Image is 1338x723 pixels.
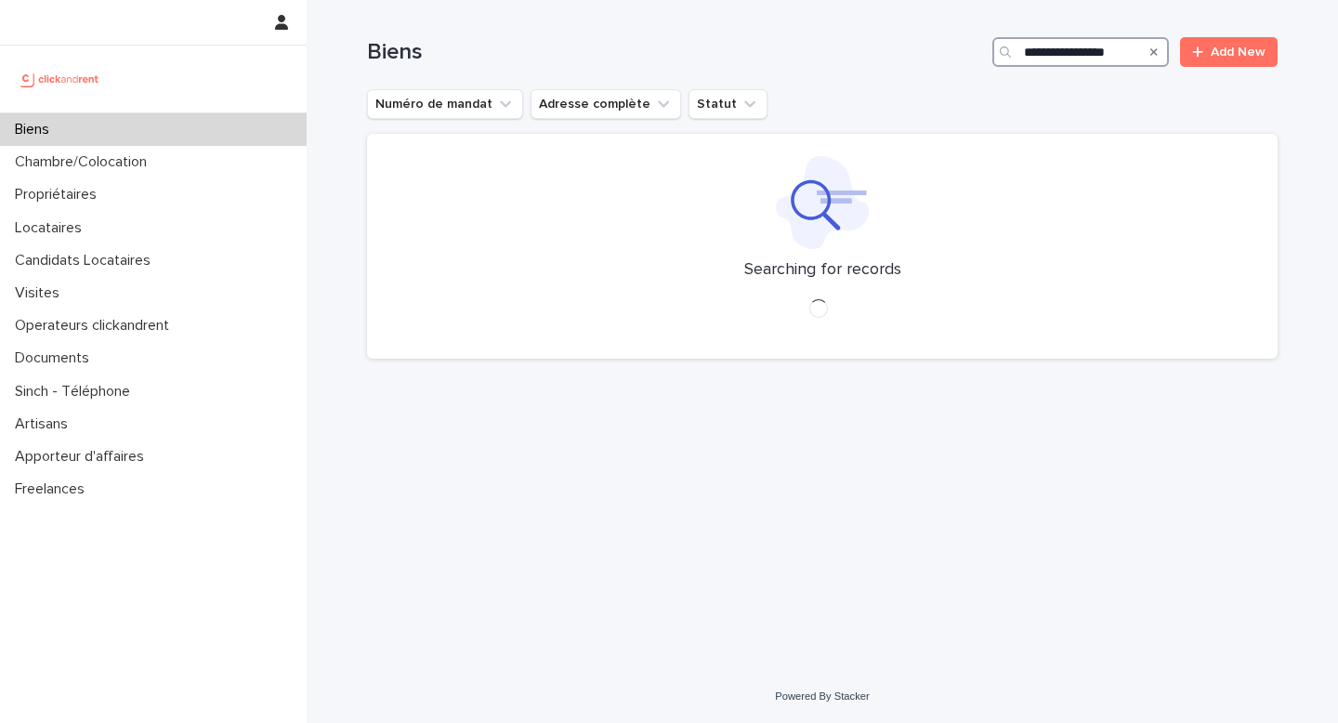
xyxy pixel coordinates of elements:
[1180,37,1278,67] a: Add New
[7,349,104,367] p: Documents
[689,89,767,119] button: Statut
[531,89,681,119] button: Adresse complète
[7,153,162,171] p: Chambre/Colocation
[7,480,99,498] p: Freelances
[7,448,159,466] p: Apporteur d'affaires
[7,415,83,433] p: Artisans
[992,37,1169,67] input: Search
[1211,46,1266,59] span: Add New
[775,690,869,702] a: Powered By Stacker
[7,252,165,269] p: Candidats Locataires
[367,39,985,66] h1: Biens
[7,121,64,138] p: Biens
[367,89,523,119] button: Numéro de mandat
[7,383,145,401] p: Sinch - Téléphone
[7,219,97,237] p: Locataires
[7,284,74,302] p: Visites
[744,260,901,281] p: Searching for records
[15,60,105,98] img: UCB0brd3T0yccxBKYDjQ
[7,317,184,335] p: Operateurs clickandrent
[7,186,111,204] p: Propriétaires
